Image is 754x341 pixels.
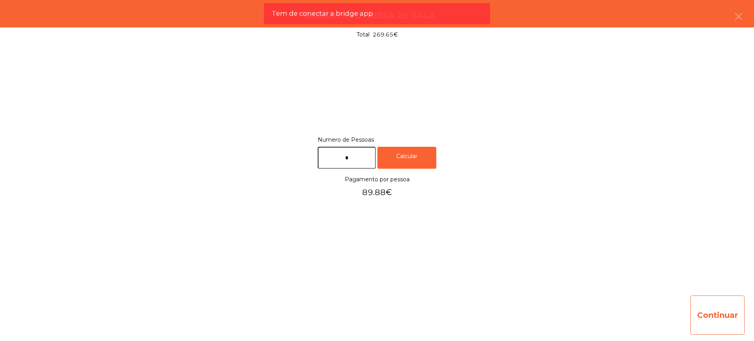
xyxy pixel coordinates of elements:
span: Tem de conectar a bridge app [272,9,373,18]
span: 269.65€ [373,31,398,39]
span: Total [357,31,370,39]
span: Pagamento por pessoa [345,174,410,185]
div: Calcular [377,147,436,169]
label: Numero de Pessoas [318,135,436,145]
span: 89.88€ [345,185,410,200]
button: Continuar [690,295,745,335]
